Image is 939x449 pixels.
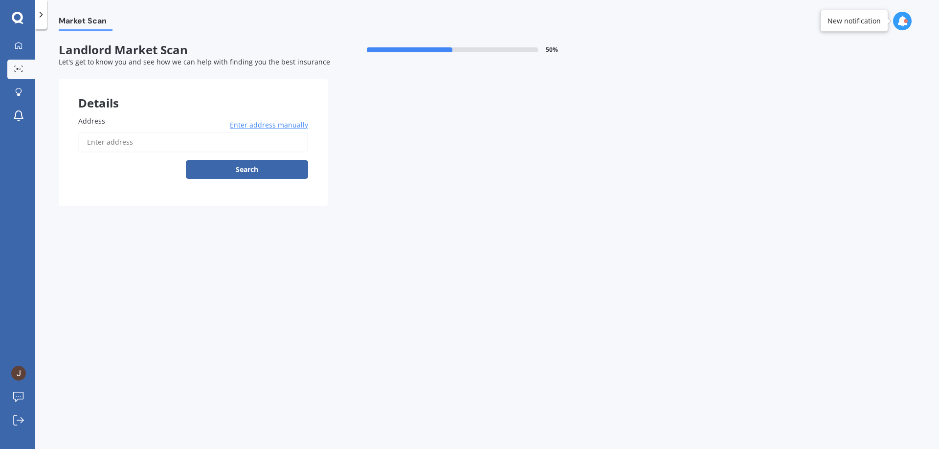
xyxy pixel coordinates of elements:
[78,116,105,126] span: Address
[78,132,308,152] input: Enter address
[59,43,328,57] span: Landlord Market Scan
[546,46,558,53] span: 50 %
[59,79,328,108] div: Details
[186,160,308,179] button: Search
[827,16,881,26] div: New notification
[230,120,308,130] span: Enter address manually
[59,57,330,66] span: Let's get to know you and see how we can help with finding you the best insurance
[59,16,112,29] span: Market Scan
[11,366,26,381] img: ACg8ocJOoytxAKfe_RQBSAqmg4q_jl9GSH7LCm9Naf81MCmYHmAN-w=s96-c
